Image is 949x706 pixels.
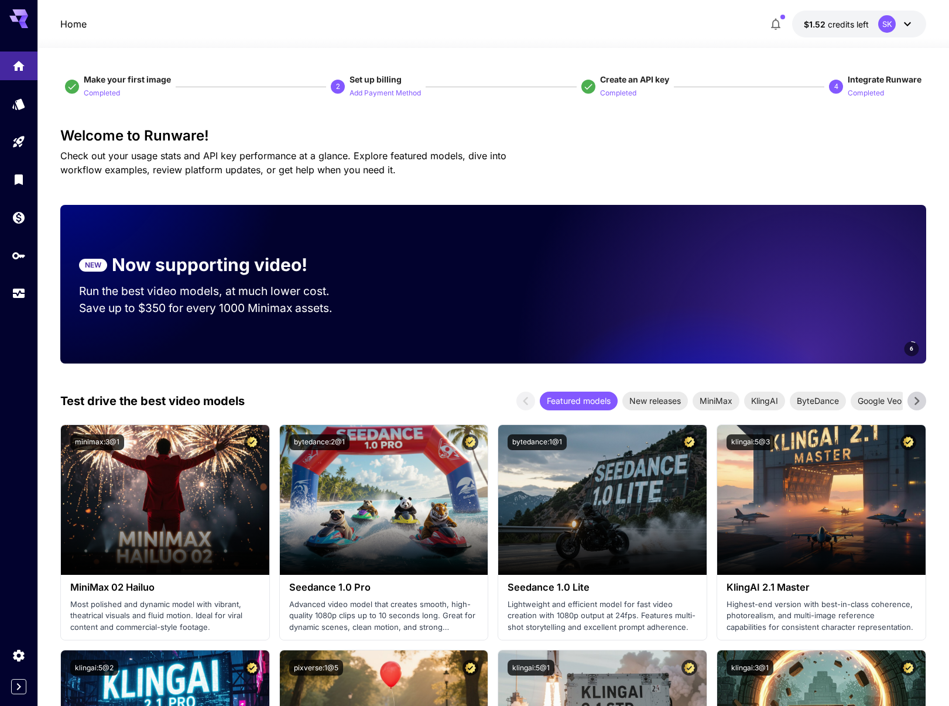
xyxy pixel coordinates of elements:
[289,599,479,633] p: Advanced video model that creates smooth, high-quality 1080p clips up to 10 seconds long. Great f...
[336,81,340,92] p: 2
[244,434,260,450] button: Certified Model – Vetted for best performance and includes a commercial license.
[289,582,479,593] h3: Seedance 1.0 Pro
[60,392,245,410] p: Test drive the best video models
[834,81,838,92] p: 4
[600,74,669,84] span: Create an API key
[350,88,421,99] p: Add Payment Method
[878,15,896,33] div: SK
[508,582,697,593] h3: Seedance 1.0 Lite
[508,434,567,450] button: bytedance:1@1
[851,392,909,410] div: Google Veo
[508,599,697,633] p: Lightweight and efficient model for fast video creation with 1080p output at 24fps. Features mult...
[70,660,118,676] button: klingai:5@2
[910,344,913,353] span: 6
[693,392,739,410] div: MiniMax
[12,286,26,301] div: Usage
[790,392,846,410] div: ByteDance
[693,395,739,407] span: MiniMax
[70,599,260,633] p: Most polished and dynamic model with vibrant, theatrical visuals and fluid motion. Ideal for vira...
[70,434,124,450] button: minimax:3@1
[244,660,260,676] button: Certified Model – Vetted for best performance and includes a commercial license.
[727,434,775,450] button: klingai:5@3
[600,85,636,100] button: Completed
[462,660,478,676] button: Certified Model – Vetted for best performance and includes a commercial license.
[508,660,554,676] button: klingai:5@1
[498,425,707,575] img: alt
[60,150,506,176] span: Check out your usage stats and API key performance at a glance. Explore featured models, dive int...
[744,392,785,410] div: KlingAI
[84,74,171,84] span: Make your first image
[11,679,26,694] button: Expand sidebar
[727,660,773,676] button: klingai:3@1
[622,392,688,410] div: New releases
[727,599,916,633] p: Highest-end version with best-in-class coherence, photorealism, and multi-image reference capabil...
[681,434,697,450] button: Certified Model – Vetted for best performance and includes a commercial license.
[540,395,618,407] span: Featured models
[848,74,921,84] span: Integrate Runware
[61,425,269,575] img: alt
[462,434,478,450] button: Certified Model – Vetted for best performance and includes a commercial license.
[790,395,846,407] span: ByteDance
[12,648,26,663] div: Settings
[848,88,884,99] p: Completed
[600,88,636,99] p: Completed
[792,11,926,37] button: $1.5233SK
[12,210,26,225] div: Wallet
[350,74,402,84] span: Set up billing
[84,88,120,99] p: Completed
[350,85,421,100] button: Add Payment Method
[60,128,926,144] h3: Welcome to Runware!
[828,19,869,29] span: credits left
[717,425,926,575] img: alt
[70,582,260,593] h3: MiniMax 02 Hailuo
[804,19,828,29] span: $1.52
[12,59,26,73] div: Home
[60,17,87,31] nav: breadcrumb
[540,392,618,410] div: Featured models
[622,395,688,407] span: New releases
[727,582,916,593] h3: KlingAI 2.1 Master
[12,97,26,111] div: Models
[84,85,120,100] button: Completed
[900,434,916,450] button: Certified Model – Vetted for best performance and includes a commercial license.
[12,135,26,149] div: Playground
[848,85,884,100] button: Completed
[744,395,785,407] span: KlingAI
[112,252,307,278] p: Now supporting video!
[289,434,350,450] button: bytedance:2@1
[804,18,869,30] div: $1.5233
[79,300,352,317] p: Save up to $350 for every 1000 Minimax assets.
[289,660,343,676] button: pixverse:1@5
[85,260,101,270] p: NEW
[681,660,697,676] button: Certified Model – Vetted for best performance and includes a commercial license.
[12,172,26,187] div: Library
[851,395,909,407] span: Google Veo
[12,248,26,263] div: API Keys
[900,660,916,676] button: Certified Model – Vetted for best performance and includes a commercial license.
[280,425,488,575] img: alt
[60,17,87,31] a: Home
[79,283,352,300] p: Run the best video models, at much lower cost.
